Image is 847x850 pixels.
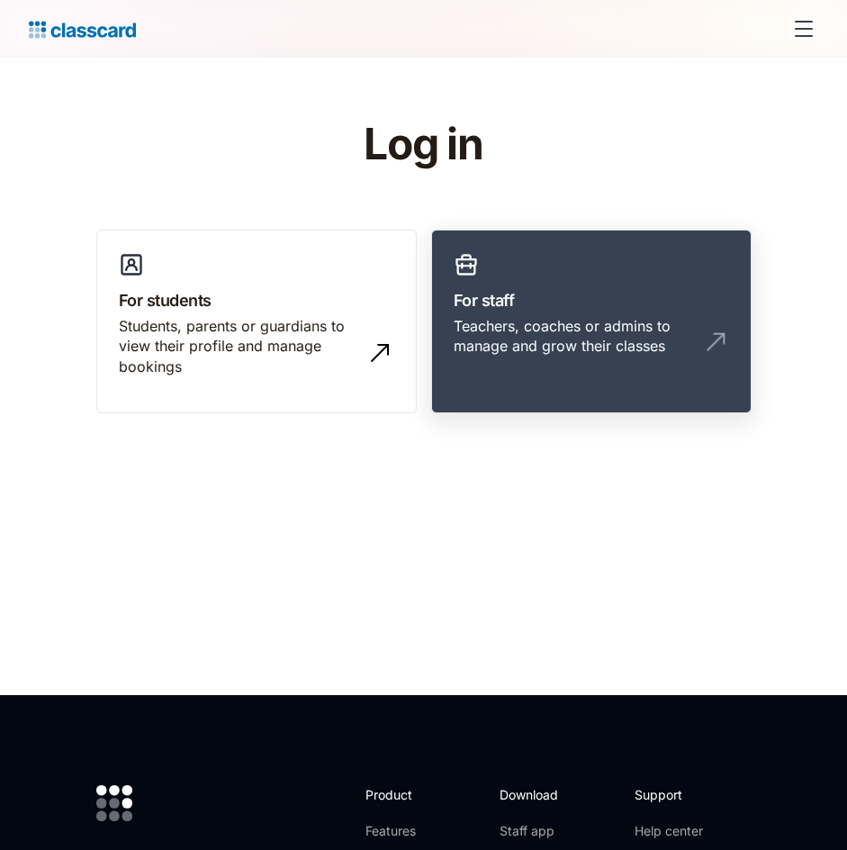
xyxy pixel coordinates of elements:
[500,822,573,840] a: Staff app
[635,785,707,804] h2: Support
[96,230,417,413] a: For studentsStudents, parents or guardians to view their profile and manage bookings
[138,121,709,168] h1: Log in
[29,16,136,41] a: home
[454,316,693,357] div: Teachers, coaches or admins to manage and grow their classes
[119,316,358,376] div: Students, parents or guardians to view their profile and manage bookings
[635,822,707,840] a: Help center
[119,288,394,312] h3: For students
[431,230,752,413] a: For staffTeachers, coaches or admins to manage and grow their classes
[365,822,462,840] a: Features
[365,785,462,804] h2: Product
[782,7,818,50] div: menu
[454,288,729,312] h3: For staff
[500,785,573,804] h2: Download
